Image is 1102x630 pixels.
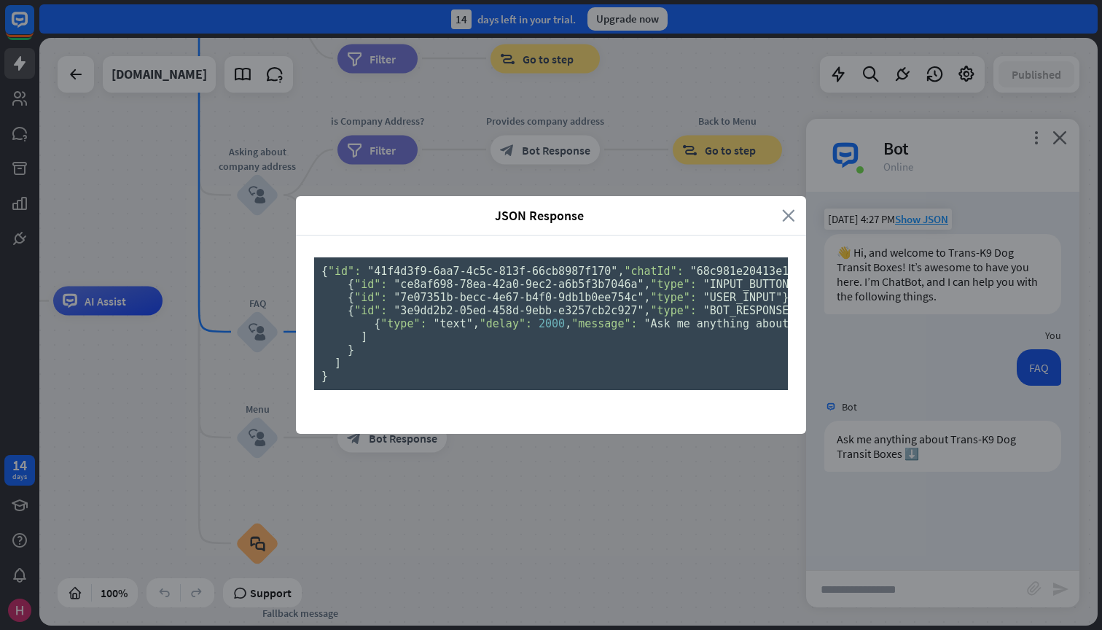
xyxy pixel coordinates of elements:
span: "delay": [480,317,532,330]
span: 2000 [539,317,565,330]
span: "68c981e20413e10007529194" [690,265,861,278]
span: "id": [354,291,387,304]
span: "type": [651,278,697,291]
span: "type": [380,317,426,330]
span: "chatId": [624,265,683,278]
span: "id": [354,304,387,317]
button: Open LiveChat chat widget [12,6,55,50]
span: "ce8af698-78ea-42a0-9ec2-a6b5f3b7046a" [394,278,644,291]
span: "Ask me anything about Trans-K9 Dog Transit Boxes ⬇️" [644,317,994,330]
span: "id": [328,265,361,278]
span: "id": [354,278,387,291]
span: JSON Response [307,207,771,224]
span: "message": [571,317,637,330]
span: "BOT_RESPONSE" [703,304,795,317]
pre: { , , , , , , , { , , , , , , , , , , }, [ , , , ], [ { , , , , , , }, { , }, { , , [ { , , } ] }... [314,257,788,390]
i: close [782,207,795,224]
span: "INPUT_BUTTON_GOTO" [703,278,829,291]
span: "type": [651,304,697,317]
span: "7e07351b-becc-4e67-b4f0-9db1b0ee754c" [394,291,644,304]
span: "type": [651,291,697,304]
span: "USER_INPUT" [703,291,782,304]
span: "41f4d3f9-6aa7-4c5c-813f-66cb8987f170" [367,265,617,278]
span: "text" [434,317,473,330]
span: "3e9dd2b2-05ed-458d-9ebb-e3257cb2c927" [394,304,644,317]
